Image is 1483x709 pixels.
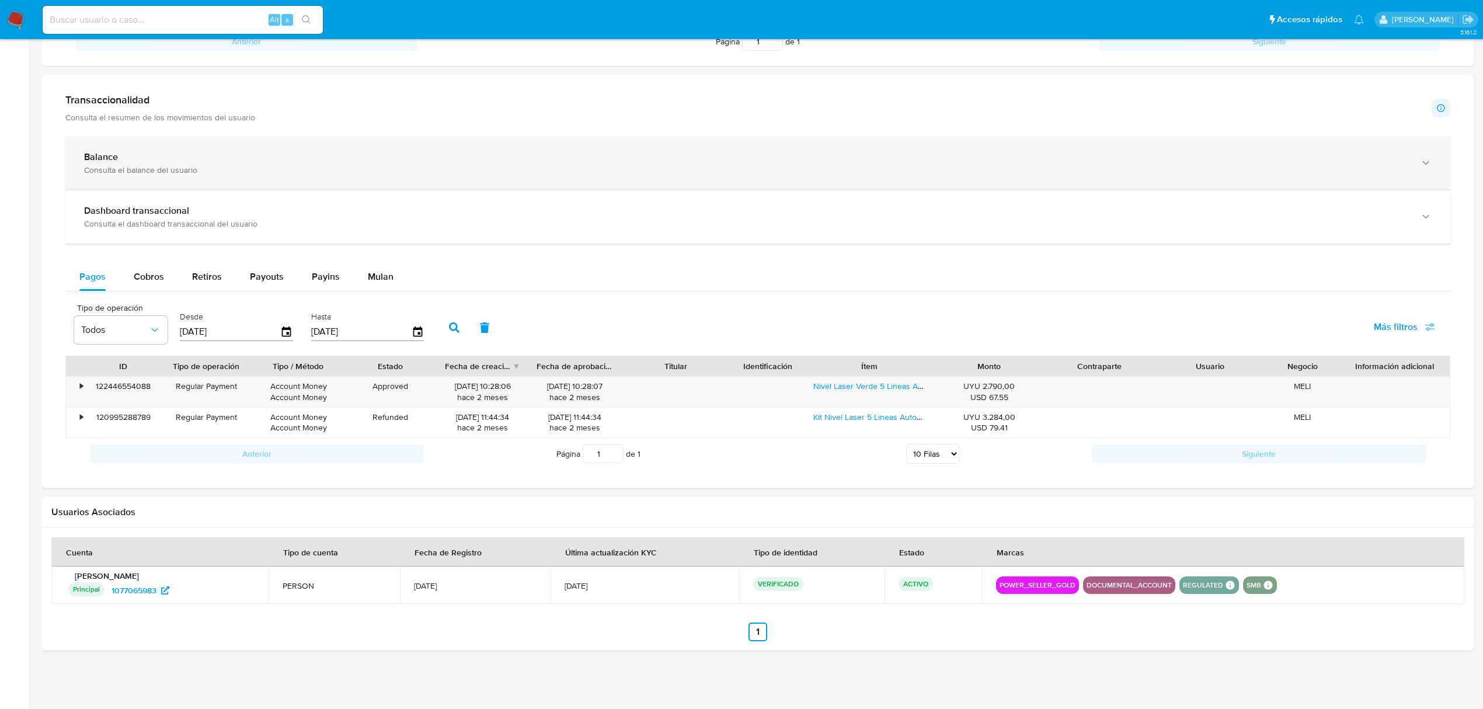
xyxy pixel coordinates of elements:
span: Alt [270,14,279,25]
span: s [286,14,289,25]
span: 3.161.2 [1460,27,1477,37]
input: Buscar usuario o caso... [43,12,323,27]
p: agustin.duran@mercadolibre.com [1392,14,1458,25]
a: Salir [1462,13,1474,26]
a: Notificaciones [1354,15,1364,25]
span: Accesos rápidos [1277,13,1342,26]
span: Página de [716,32,800,51]
button: Siguiente [1099,32,1440,51]
button: Anterior [76,32,417,51]
h2: Usuarios Asociados [51,506,1464,518]
button: search-icon [294,12,318,28]
span: 1 [797,36,800,47]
